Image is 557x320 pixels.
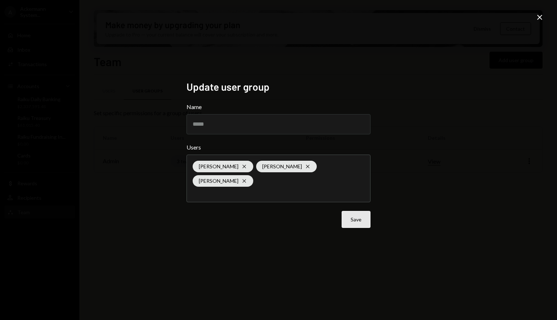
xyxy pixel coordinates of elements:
button: Save [342,211,370,228]
label: Users [187,143,370,152]
div: [PERSON_NAME] [256,161,317,172]
label: Name [187,103,370,111]
div: [PERSON_NAME] [193,161,253,172]
h2: Update user group [187,80,370,94]
div: [PERSON_NAME] [193,175,253,187]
